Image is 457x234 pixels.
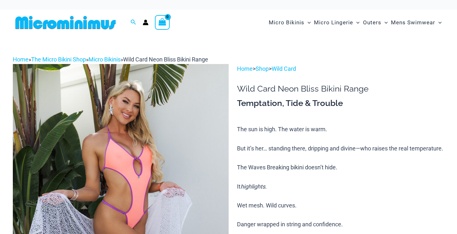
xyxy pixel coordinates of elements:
[241,183,265,190] i: highlights
[269,14,304,31] span: Micro Bikinis
[237,84,444,94] h1: Wild Card Neon Bliss Bikini Range
[13,56,208,63] span: » » »
[123,56,208,63] span: Wild Card Neon Bliss Bikini Range
[304,14,311,31] span: Menu Toggle
[361,13,389,32] a: OutersMenu ToggleMenu Toggle
[435,14,442,31] span: Menu Toggle
[13,56,29,63] a: Home
[31,56,86,63] a: The Micro Bikini Shop
[267,13,312,32] a: Micro BikinisMenu ToggleMenu Toggle
[237,65,253,72] a: Home
[312,13,361,32] a: Micro LingerieMenu ToggleMenu Toggle
[363,14,381,31] span: Outers
[381,14,388,31] span: Menu Toggle
[266,12,444,33] nav: Site Navigation
[155,15,170,30] a: View Shopping Cart, empty
[389,13,443,32] a: Mens SwimwearMenu ToggleMenu Toggle
[13,15,118,30] img: MM SHOP LOGO FLAT
[143,20,148,25] a: Account icon link
[89,56,121,63] a: Micro Bikinis
[256,65,269,72] a: Shop
[391,14,435,31] span: Mens Swimwear
[131,19,136,27] a: Search icon link
[314,14,353,31] span: Micro Lingerie
[237,98,444,109] h3: Temptation, Tide & Trouble
[353,14,360,31] span: Menu Toggle
[237,64,444,74] p: > >
[272,65,296,72] a: Wild Card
